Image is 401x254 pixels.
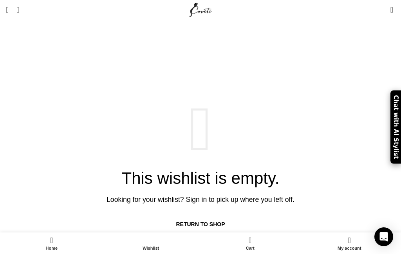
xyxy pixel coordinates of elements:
[13,2,23,18] a: Search
[379,2,387,18] div: My Wishlist
[101,234,201,252] div: My wishlist
[201,48,225,54] span: Wishlist
[300,234,399,252] a: My account
[249,234,255,240] span: 0
[101,234,201,252] a: Wishlist
[204,246,296,251] span: Cart
[6,98,395,188] p: This wishlist is empty.
[6,246,98,251] span: Home
[105,246,197,251] span: Wishlist
[200,234,300,252] a: 0 Cart
[2,234,101,252] a: Home
[387,2,397,18] a: 0
[165,215,236,234] a: Return to shop
[96,194,305,205] div: Looking for your wishlist? Sign in to pick up where you left off.
[304,246,396,251] span: My account
[176,25,225,42] h1: Wishlist
[176,48,193,54] a: Home
[391,4,397,10] span: 0
[200,234,300,252] div: My cart
[188,6,214,13] a: Site logo
[2,2,13,18] a: Open mobile menu
[374,227,393,246] div: Open Intercom Messenger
